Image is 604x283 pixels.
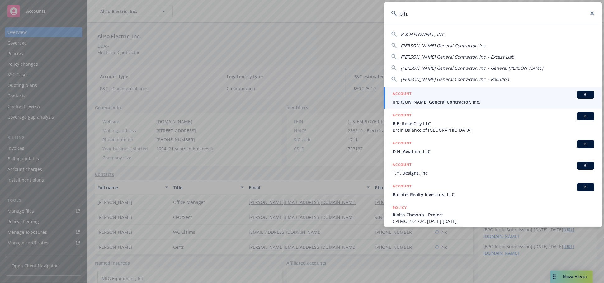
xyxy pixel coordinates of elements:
h5: POLICY [393,205,407,211]
span: BI [579,92,592,97]
span: BI [579,163,592,168]
a: ACCOUNTBI[PERSON_NAME] General Contractor, Inc. [384,87,602,109]
span: [PERSON_NAME] General Contractor, Inc. [393,99,594,105]
a: POLICYRialto Chevron - ProjectCPLMOL101724, [DATE]-[DATE] [384,201,602,228]
a: ACCOUNTBIT.H. Designs, Inc. [384,158,602,180]
h5: ACCOUNT [393,162,412,169]
span: Rialto Chevron - Project [393,211,594,218]
span: B.B. Rose City LLC [393,120,594,127]
span: [PERSON_NAME] General Contractor, Inc. - Pollution [401,76,509,82]
h5: ACCOUNT [393,91,412,98]
span: B & H FLOWERS , INC. [401,31,446,37]
a: ACCOUNTBIB.B. Rose City LLCBrain Balance of [GEOGRAPHIC_DATA] [384,109,602,137]
h5: ACCOUNT [393,112,412,120]
span: [PERSON_NAME] General Contractor, Inc. [401,43,487,49]
span: CPLMOL101724, [DATE]-[DATE] [393,218,594,224]
span: Brain Balance of [GEOGRAPHIC_DATA] [393,127,594,133]
span: D.H. Aviation, LLC [393,148,594,155]
h5: ACCOUNT [393,140,412,148]
span: [PERSON_NAME] General Contractor, Inc. - General [PERSON_NAME] [401,65,543,71]
span: BI [579,184,592,190]
h5: ACCOUNT [393,183,412,191]
span: BI [579,141,592,147]
span: BI [579,113,592,119]
span: Buchtel Realty Investors, LLC [393,191,594,198]
input: Search... [384,2,602,25]
a: ACCOUNTBID.H. Aviation, LLC [384,137,602,158]
span: [PERSON_NAME] General Contractor, Inc. - Excess Liab [401,54,514,60]
a: ACCOUNTBIBuchtel Realty Investors, LLC [384,180,602,201]
span: T.H. Designs, Inc. [393,170,594,176]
